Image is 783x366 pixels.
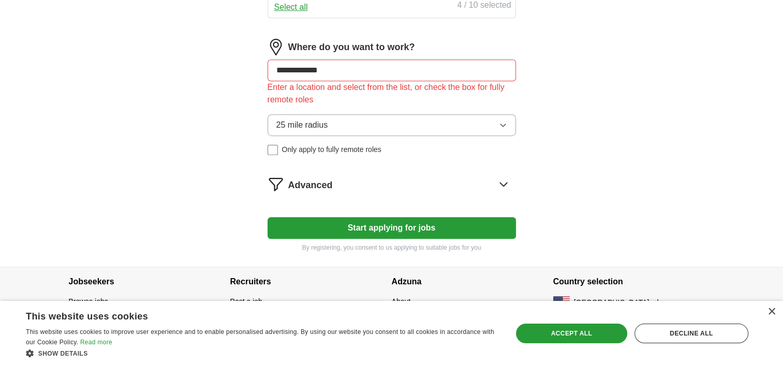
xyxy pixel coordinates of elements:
div: Decline all [634,324,748,343]
label: Where do you want to work? [288,40,415,54]
button: Start applying for jobs [268,217,516,239]
a: Browse jobs [69,297,108,306]
p: By registering, you consent to us applying to suitable jobs for you [268,243,516,252]
span: [GEOGRAPHIC_DATA] [574,297,649,308]
span: This website uses cookies to improve user experience and to enable personalised advertising. By u... [26,328,494,346]
img: US flag [553,296,570,309]
a: Post a job [230,297,262,306]
h4: Country selection [553,267,715,296]
a: Read more, opens a new window [80,339,112,346]
div: Enter a location and select from the list, or check the box for fully remote roles [268,81,516,106]
div: This website uses cookies [26,307,472,323]
a: About [392,297,411,306]
button: 25 mile radius [268,114,516,136]
span: Advanced [288,178,333,192]
img: filter [268,176,284,192]
div: Accept all [516,324,627,343]
span: Show details [38,350,88,357]
button: change [653,297,677,308]
div: Show details [26,348,498,358]
input: Only apply to fully remote roles [268,145,278,155]
img: location.png [268,39,284,55]
div: Close [767,308,775,316]
button: Select all [274,1,308,13]
span: Only apply to fully remote roles [282,144,381,155]
span: 25 mile radius [276,119,328,131]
